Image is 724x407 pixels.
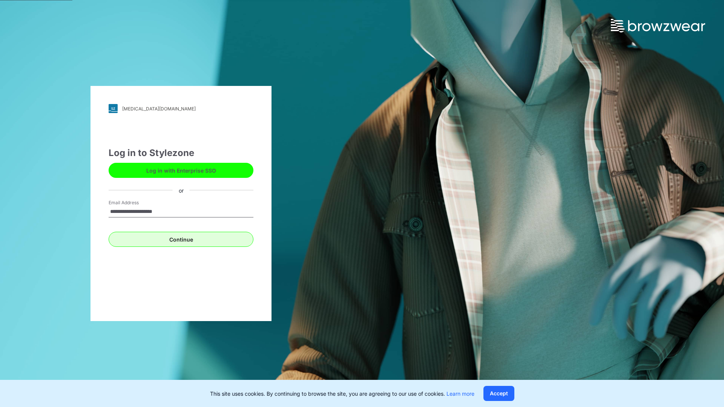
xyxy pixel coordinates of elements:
button: Continue [109,232,253,247]
div: [MEDICAL_DATA][DOMAIN_NAME] [122,106,196,112]
img: browzwear-logo.73288ffb.svg [611,19,705,32]
p: This site uses cookies. By continuing to browse the site, you are agreeing to our use of cookies. [210,390,474,398]
div: Log in to Stylezone [109,146,253,160]
div: or [173,186,190,194]
button: Accept [483,386,514,401]
a: Learn more [446,390,474,397]
button: Log in with Enterprise SSO [109,163,253,178]
a: [MEDICAL_DATA][DOMAIN_NAME] [109,104,253,113]
label: Email Address [109,199,161,206]
img: svg+xml;base64,PHN2ZyB3aWR0aD0iMjgiIGhlaWdodD0iMjgiIHZpZXdCb3g9IjAgMCAyOCAyOCIgZmlsbD0ibm9uZSIgeG... [109,104,118,113]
